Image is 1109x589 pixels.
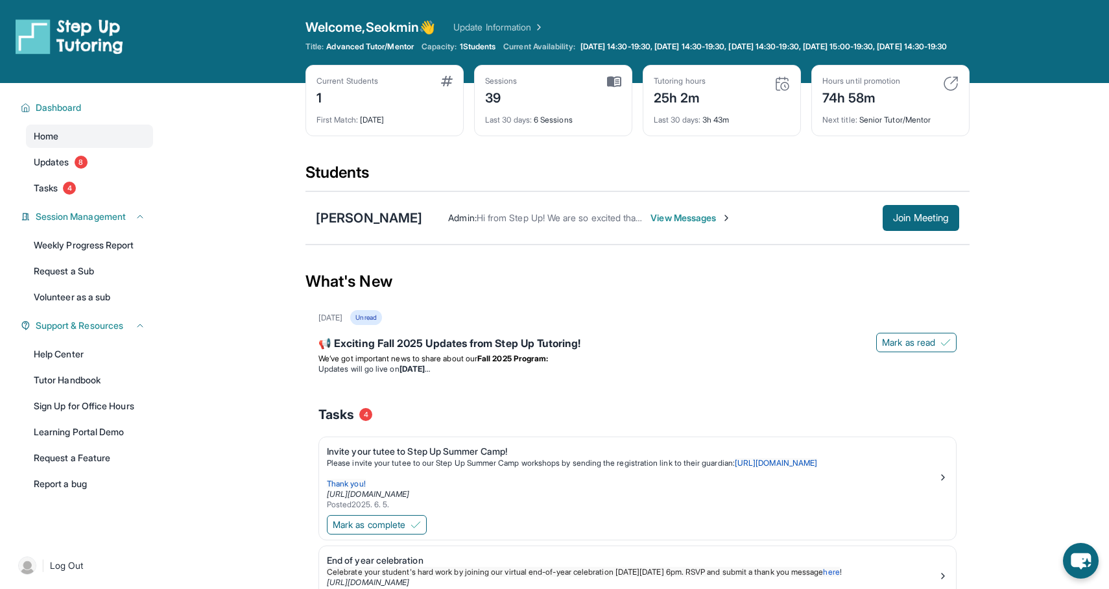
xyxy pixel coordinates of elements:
[34,156,69,169] span: Updates
[36,101,82,114] span: Dashboard
[940,337,951,348] img: Mark as read
[316,209,422,227] div: [PERSON_NAME]
[327,445,938,458] div: Invite your tutee to Step Up Summer Camp!
[735,458,817,468] a: [URL][DOMAIN_NAME]
[305,253,970,310] div: What's New
[34,182,58,195] span: Tasks
[318,335,957,354] div: 📢 Exciting Fall 2025 Updates from Step Up Tutoring!
[30,319,145,332] button: Support & Resources
[26,446,153,470] a: Request a Feature
[654,76,706,86] div: Tutoring hours
[327,567,938,577] p: !
[16,18,123,54] img: logo
[26,234,153,257] a: Weekly Progress Report
[327,554,938,567] div: End of year celebration
[411,520,421,530] img: Mark as complete
[326,42,413,52] span: Advanced Tutor/Mentor
[327,577,409,587] a: [URL][DOMAIN_NAME]
[26,125,153,148] a: Home
[893,214,949,222] span: Join Meeting
[318,313,342,323] div: [DATE]
[327,479,366,488] span: Thank you!
[503,42,575,52] span: Current Availability:
[485,86,518,107] div: 39
[721,213,732,223] img: Chevron-Right
[26,259,153,283] a: Request a Sub
[399,364,430,374] strong: [DATE]
[333,518,405,531] span: Mark as complete
[26,176,153,200] a: Tasks4
[359,408,372,421] span: 4
[654,86,706,107] div: 25h 2m
[327,489,409,499] a: [URL][DOMAIN_NAME]
[26,394,153,418] a: Sign Up for Office Hours
[876,333,957,352] button: Mark as read
[34,130,58,143] span: Home
[18,557,36,575] img: user-img
[822,76,900,86] div: Hours until promotion
[460,42,496,52] span: 1 Students
[318,405,354,424] span: Tasks
[319,437,956,512] a: Invite your tutee to Step Up Summer Camp!Please invite your tutee to our Step Up Summer Camp work...
[63,182,76,195] span: 4
[75,156,88,169] span: 8
[943,76,959,91] img: card
[13,551,153,580] a: |Log Out
[26,150,153,174] a: Updates8
[316,115,358,125] span: First Match :
[774,76,790,91] img: card
[26,472,153,496] a: Report a bug
[531,21,544,34] img: Chevron Right
[316,107,453,125] div: [DATE]
[654,107,790,125] div: 3h 43m
[305,42,324,52] span: Title:
[822,86,900,107] div: 74h 58m
[485,115,532,125] span: Last 30 days :
[26,285,153,309] a: Volunteer as a sub
[36,319,123,332] span: Support & Resources
[350,310,381,325] div: Unread
[318,354,477,363] span: We’ve got important news to share about our
[823,567,839,577] a: here
[422,42,457,52] span: Capacity:
[318,364,957,374] li: Updates will go live on
[30,210,145,223] button: Session Management
[822,107,959,125] div: Senior Tutor/Mentor
[441,76,453,86] img: card
[327,458,938,468] p: Please invite your tutee to our Step Up Summer Camp workshops by sending the registration link to...
[327,499,938,510] div: Posted 2025. 6. 5.
[50,559,84,572] span: Log Out
[448,212,476,223] span: Admin :
[578,42,950,52] a: [DATE] 14:30-19:30, [DATE] 14:30-19:30, [DATE] 14:30-19:30, [DATE] 15:00-19:30, [DATE] 14:30-19:30
[327,567,823,577] span: Celebrate your student's hard work by joining our virtual end-of-year celebration [DATE][DATE] 6p...
[26,420,153,444] a: Learning Portal Demo
[26,368,153,392] a: Tutor Handbook
[42,558,45,573] span: |
[485,107,621,125] div: 6 Sessions
[883,205,959,231] button: Join Meeting
[327,515,427,535] button: Mark as complete
[580,42,948,52] span: [DATE] 14:30-19:30, [DATE] 14:30-19:30, [DATE] 14:30-19:30, [DATE] 15:00-19:30, [DATE] 14:30-19:30
[654,115,700,125] span: Last 30 days :
[316,76,378,86] div: Current Students
[485,76,518,86] div: Sessions
[30,101,145,114] button: Dashboard
[477,354,548,363] strong: Fall 2025 Program:
[1063,543,1099,579] button: chat-button
[36,210,126,223] span: Session Management
[822,115,857,125] span: Next title :
[305,162,970,191] div: Students
[316,86,378,107] div: 1
[453,21,544,34] a: Update Information
[607,76,621,88] img: card
[305,18,435,36] span: Welcome, Seokmin 👋
[26,343,153,366] a: Help Center
[650,211,732,224] span: View Messages
[882,336,935,349] span: Mark as read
